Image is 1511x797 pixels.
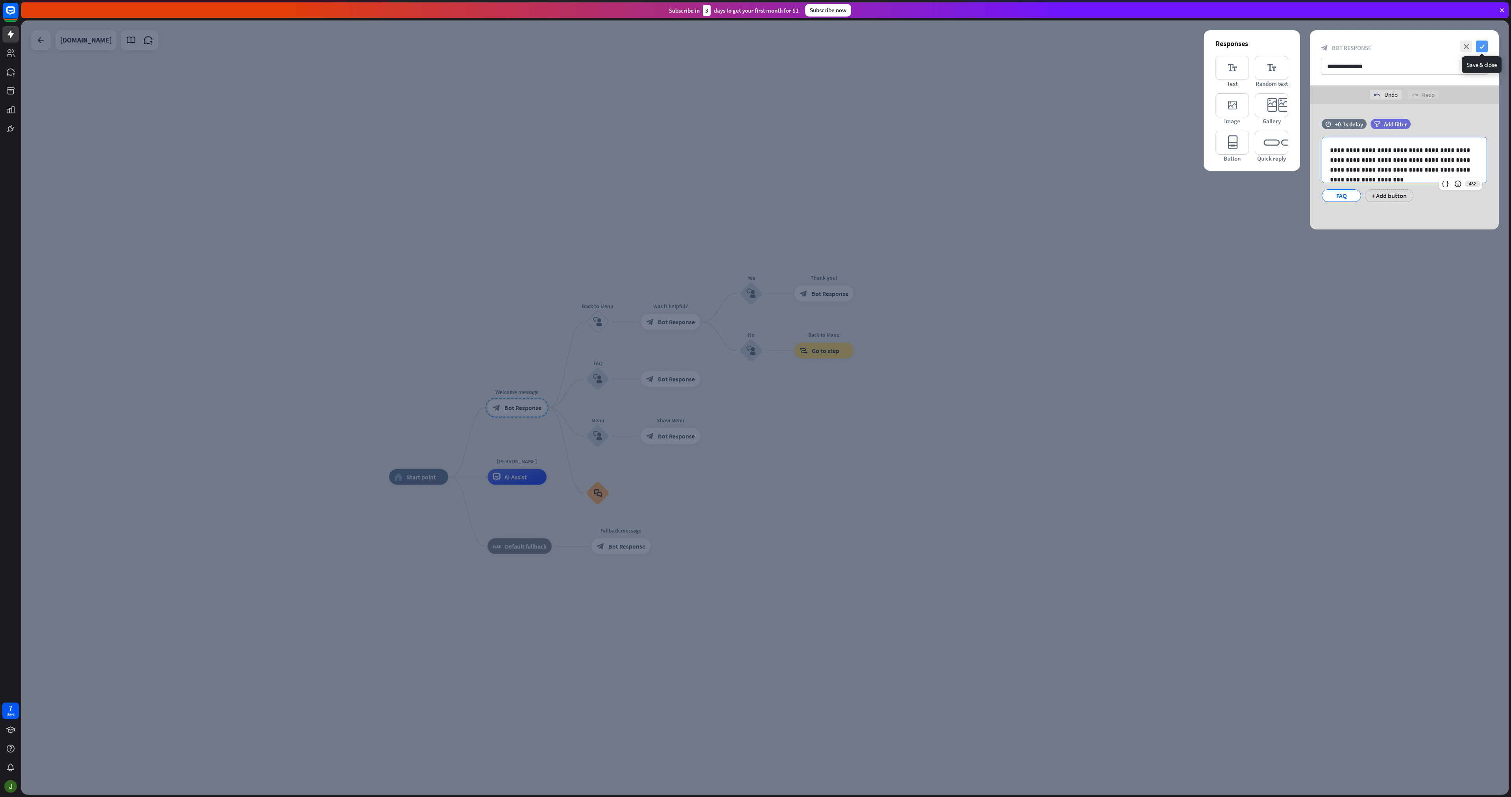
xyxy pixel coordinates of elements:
div: 3 [703,5,711,16]
button: Open LiveChat chat widget [6,3,30,27]
i: check [1476,41,1488,52]
i: block_bot_response [1321,44,1328,52]
a: 7 days [2,703,19,719]
span: Bot Response [1332,44,1371,52]
div: Undo [1370,90,1402,100]
i: undo [1374,92,1380,98]
div: days [7,712,15,717]
i: time [1325,121,1331,127]
div: +0.1s delay [1335,120,1363,128]
div: 7 [9,705,13,712]
i: close [1460,41,1472,52]
i: redo [1412,92,1418,98]
div: Subscribe now [805,4,851,17]
div: Redo [1408,90,1439,100]
span: Add filter [1384,120,1407,128]
div: Subscribe in days to get your first month for $1 [669,5,799,16]
i: filter [1374,121,1380,127]
div: + Add button [1365,189,1413,202]
div: FAQ [1328,190,1354,202]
